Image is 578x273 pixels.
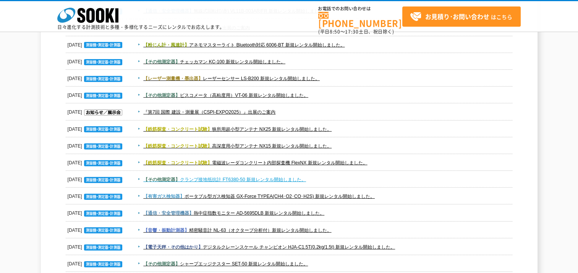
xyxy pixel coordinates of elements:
a: お見積り･お問い合わせはこちら [402,6,521,27]
a: 【その他測定器】チェッカマン KC-100 新規レンタル開始しました。 [143,59,285,64]
span: 【鉄筋探査・コンクリート試験】 [143,127,212,132]
img: 測量機・測定器・計測器 [84,261,122,267]
a: 【音響・振動計測器】精密騒音計 NL-63（オクターブ分析付）新規レンタル開始しました。 [143,228,331,233]
span: 【その他測定器】 [143,93,180,98]
dt: [DATE] [68,53,124,66]
span: お電話でのお問い合わせは [318,6,402,11]
span: 【その他測定器】 [143,59,180,64]
span: 【レーザー測量機・墨出器】 [143,76,203,81]
span: 【有害ガス検知器】 [143,194,185,199]
span: (平日 ～ 土日、祝日除く) [318,28,394,35]
dt: [DATE] [68,87,124,100]
span: 【音響・振動計測器】 [143,228,189,233]
span: 17:30 [345,28,359,35]
dt: [DATE] [68,222,124,235]
span: 【粉じん計・風速計】 [143,42,189,48]
img: 測量機・測定器・計測器 [84,42,122,48]
img: 測量機・測定器・計測器 [84,227,122,233]
dt: [DATE] [68,104,124,117]
img: 測量機・測定器・計測器 [84,194,122,200]
img: 測量機・測定器・計測器 [84,59,122,65]
span: はこちら [410,11,512,22]
a: 【レーザー測量機・墨出器】レーザーセンサー LS-B200 新規レンタル開始しました。 [143,76,320,81]
dt: [DATE] [68,188,124,201]
span: 【電子天秤・その他はかり】 [143,244,203,250]
img: 測量機・測定器・計測器 [84,210,122,217]
dt: [DATE] [68,121,124,134]
a: 【粉じん計・風速計】アネモマスターライト Bluetooth対応 6006-BT 新規レンタル開始しました。 [143,42,345,48]
img: 測量機・測定器・計測器 [84,76,122,82]
img: 測量機・測定器・計測器 [84,143,122,149]
img: 測量機・測定器・計測器 [84,177,122,183]
span: 【通信・安全管理機器】 [143,210,194,216]
img: 測量機・測定器・計測器 [84,160,122,166]
a: 【鉄筋探査・コンクリート試験】電磁波レーダコンクリート内部探査機 FlexNX 新規レンタル開始しました。 [143,160,367,165]
a: 【その他測定器】シャープエッジテスター SET-50 新規レンタル開始しました。 [143,261,308,267]
img: 測量機・測定器・計測器 [84,244,122,251]
span: 【鉄筋探査・コンクリート試験】 [143,143,212,149]
a: [PHONE_NUMBER] [318,12,402,27]
a: 【鉄筋探査・コンクリート試験】高深度用小型アンテナ NX15 新規レンタル開始しました。 [143,143,332,149]
span: 【その他測定器】 [143,261,180,267]
a: 【その他測定器】クランプ接地抵抗計 FT6380-50 新規レンタル開始しました。 [143,177,306,182]
span: 【その他測定器】 [143,177,180,182]
a: 【その他測定器】ビスコメータ（高粘度用）VT-06 新規レンタル開始しました。 [143,93,308,98]
dt: [DATE] [68,171,124,184]
a: 【通信・安全管理機器】熱中症指数モニター AD-5695DLB 新規レンタル開始しました。 [143,210,324,216]
span: 【鉄筋探査・コンクリート試験】 [143,160,212,165]
a: 【電子天秤・その他はかり】デジタルクレーンスケール チャンピオン HJA-C1.5T(0.2kg/1.5t) 新規レンタル開始しました。 [143,244,395,250]
dt: [DATE] [68,154,124,167]
a: 【鉄筋探査・コンクリート試験】狭所用超小型アンテナ NX25 新規レンタル開始しました。 [143,127,332,132]
dt: [DATE] [68,205,124,218]
dt: [DATE] [68,138,124,151]
dt: [DATE] [68,70,124,83]
dt: [DATE] [68,239,124,252]
dt: [DATE] [68,37,124,50]
p: 日々進化する計測技術と多種・多様化するニーズにレンタルでお応えします。 [57,25,225,29]
img: お知らせ [84,109,122,116]
strong: お見積り･お問い合わせ [425,12,489,21]
span: 8:50 [330,28,340,35]
dt: [DATE] [68,255,124,268]
img: 測量機・測定器・計測器 [84,126,122,132]
a: 『第7回 国際 建設・測量展（CSPI-EXPO2025）』出展のご案内 [143,109,275,115]
img: 測量機・測定器・計測器 [84,93,122,99]
a: 【有害ガス検知器】ポータブル型ガス検知器 GX-Force TYPEA(CH4･O2･CO･H2S) 新規レンタル開始しました。 [143,194,375,199]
